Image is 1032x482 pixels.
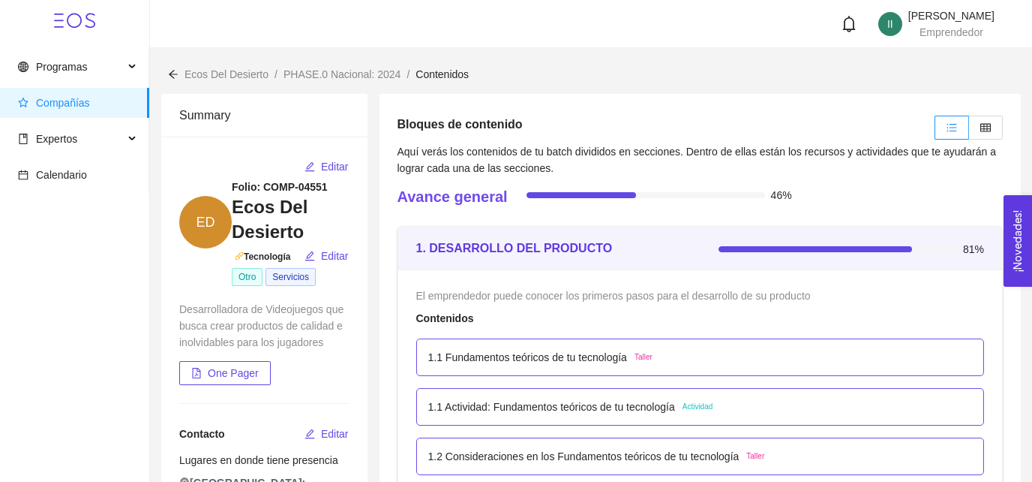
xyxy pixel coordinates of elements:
[232,195,349,244] h3: Ecos Del Desierto
[416,242,613,255] strong: 1. DESARROLLO DEL PRODUCTO
[232,181,328,193] strong: Folio: COMP-04551
[18,62,28,72] span: global
[179,454,338,466] span: Lugares en donde tiene presencia
[235,252,244,261] span: api
[321,158,349,175] span: Editar
[321,248,349,264] span: Editar
[18,98,28,108] span: star
[304,422,349,446] button: editEditar
[179,361,271,385] button: file-pdfOne Pager
[36,97,90,109] span: Compañías
[18,134,28,144] span: book
[18,170,28,180] span: calendar
[304,244,349,268] button: editEditar
[428,349,627,366] p: 1.1 Fundamentos teóricos de tu tecnología
[771,190,792,200] span: 46%
[841,16,857,32] span: bell
[963,244,984,255] span: 81%
[232,268,262,286] span: Otro
[634,351,652,363] span: Taller
[304,161,315,173] span: edit
[397,186,508,207] h4: Avance general
[397,116,523,134] h5: Bloques de contenido
[179,301,349,351] div: Desarrolladora de Videojuegos que busca crear productos de calidad e inolvidables para los jugadores
[1003,195,1032,287] button: Open Feedback Widget
[283,68,400,80] span: PHASE.0 Nacional: 2024
[428,399,675,415] p: 1.1 Actividad: Fundamentos teóricos de tu tecnología
[428,448,739,465] p: 1.2 Consideraciones en los Fundamentos teóricos de tu tecnología
[919,26,983,38] span: Emprendedor
[946,122,957,133] span: unordered-list
[416,312,474,324] strong: Contenidos
[168,69,178,80] span: arrow-left
[36,133,77,145] span: Expertos
[304,429,315,441] span: edit
[36,169,87,181] span: Calendario
[184,68,268,80] span: Ecos Del Desierto
[191,368,202,380] span: file-pdf
[980,122,991,133] span: table
[406,68,409,80] span: /
[274,68,277,80] span: /
[304,155,349,179] button: editEditar
[265,268,316,286] span: Servicios
[196,196,214,249] span: ED
[208,365,259,381] span: One Pager
[179,428,225,440] span: Contacto
[415,68,469,80] span: Contenidos
[746,450,764,462] span: Taller
[416,290,811,302] span: El emprendedor puede conocer los primeros pasos para el desarrollo de su producto
[321,426,349,442] span: Editar
[36,61,87,73] span: Programas
[908,10,994,22] span: [PERSON_NAME]
[397,146,996,174] span: Aquí verás los contenidos de tu batch divididos en secciones. Dentro de ellas están los recursos ...
[304,251,315,263] span: edit
[179,94,349,137] div: Summary
[682,401,713,413] span: Actividad
[232,252,290,262] span: Tecnología
[887,12,893,36] span: II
